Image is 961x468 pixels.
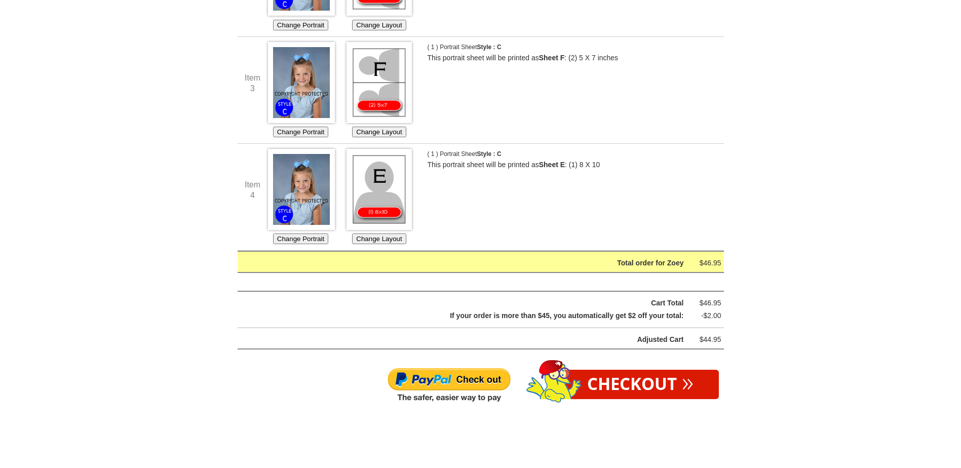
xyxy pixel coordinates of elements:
[263,257,684,269] div: Total order for Zoey
[347,42,411,123] img: Choose Layout
[263,309,684,322] div: If your order is more than $45, you automatically get $2 off your total:
[428,42,529,53] p: ( 1 ) Portrait Sheet
[238,179,268,201] div: Item 4
[691,309,721,322] div: -$2.00
[682,376,694,387] span: »
[428,160,706,171] p: This portrait sheet will be printed as : (1) 8 X 10
[428,53,706,64] p: This portrait sheet will be printed as : (2) 5 X 7 inches
[268,149,334,245] div: Choose which Image you'd like to use for this Portrait Sheet
[347,149,411,230] img: Choose Layout
[268,149,335,230] img: Choose Image *1958_0098c*1958
[268,42,334,138] div: Choose which Image you'd like to use for this Portrait Sheet
[477,150,502,158] span: Style : C
[539,54,565,62] b: Sheet F
[273,127,328,137] button: Change Portrait
[273,20,328,30] button: Change Portrait
[352,233,406,244] button: Change Layout
[238,72,268,94] div: Item 3
[387,367,511,404] img: Paypal
[263,333,684,346] div: Adjusted Cart
[347,149,412,245] div: Choose which Layout you would like for this Portrait Sheet
[347,42,412,138] div: Choose which Layout you would like for this Portrait Sheet
[691,333,721,346] div: $44.95
[268,42,335,123] img: Choose Image *1958_0098c*1958
[352,127,406,137] button: Change Layout
[263,297,684,309] div: Cart Total
[691,297,721,309] div: $46.95
[691,257,721,269] div: $46.95
[562,370,719,399] a: Checkout»
[539,161,565,169] b: Sheet E
[428,149,529,160] p: ( 1 ) Portrait Sheet
[273,233,328,244] button: Change Portrait
[352,20,406,30] button: Change Layout
[477,44,502,51] span: Style : C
